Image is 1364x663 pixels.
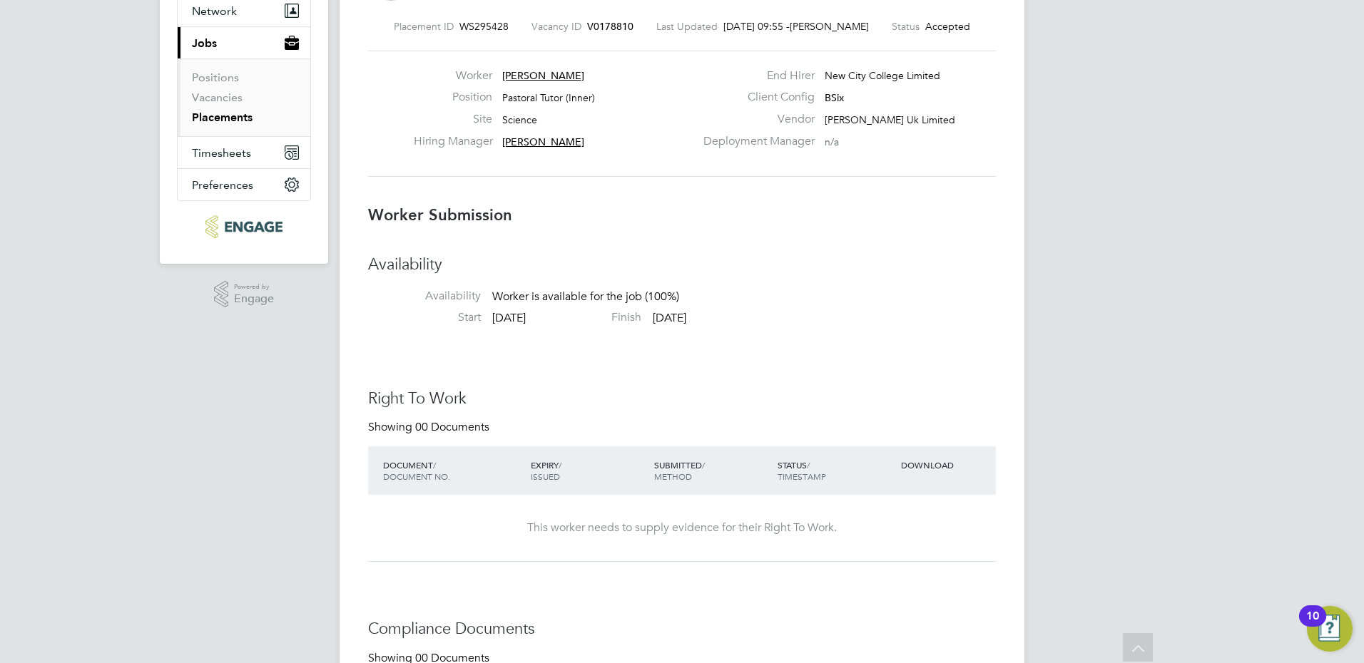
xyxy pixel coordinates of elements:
[234,293,274,305] span: Engage
[587,20,633,33] span: V0178810
[414,90,492,105] label: Position
[1306,616,1319,634] div: 10
[778,471,826,482] span: TIMESTAMP
[825,135,839,148] span: n/a
[559,459,561,471] span: /
[531,20,581,33] label: Vacancy ID
[192,36,217,50] span: Jobs
[651,452,774,489] div: SUBMITTED
[807,459,810,471] span: /
[656,20,718,33] label: Last Updated
[492,289,679,304] span: Worker is available for the job (100%)
[192,146,251,160] span: Timesheets
[192,110,253,124] a: Placements
[695,134,815,149] label: Deployment Manager
[414,112,492,127] label: Site
[178,137,310,168] button: Timesheets
[205,215,282,238] img: ncclondon-logo-retina.png
[415,420,489,434] span: 00 Documents
[192,71,239,84] a: Positions
[695,68,815,83] label: End Hirer
[383,471,450,482] span: DOCUMENT NO.
[394,20,454,33] label: Placement ID
[177,215,311,238] a: Go to home page
[925,20,970,33] span: Accepted
[368,310,481,325] label: Start
[178,27,310,58] button: Jobs
[380,452,527,489] div: DOCUMENT
[178,58,310,136] div: Jobs
[653,311,686,325] span: [DATE]
[654,471,692,482] span: METHOD
[368,619,996,639] h3: Compliance Documents
[368,389,996,409] h3: Right To Work
[790,20,869,33] span: [PERSON_NAME]
[531,471,560,482] span: ISSUED
[414,68,492,83] label: Worker
[414,134,492,149] label: Hiring Manager
[214,281,275,308] a: Powered byEngage
[529,310,641,325] label: Finish
[502,69,584,82] span: [PERSON_NAME]
[178,169,310,200] button: Preferences
[825,91,844,104] span: BSix
[368,255,996,275] h3: Availability
[234,281,274,293] span: Powered by
[825,113,955,126] span: [PERSON_NAME] Uk Limited
[192,4,237,18] span: Network
[502,113,537,126] span: Science
[192,91,243,104] a: Vacancies
[192,178,253,192] span: Preferences
[492,311,526,325] span: [DATE]
[897,452,996,478] div: DOWNLOAD
[433,459,436,471] span: /
[368,420,492,435] div: Showing
[892,20,920,33] label: Status
[527,452,651,489] div: EXPIRY
[825,69,940,82] span: New City College Limited
[702,459,705,471] span: /
[774,452,897,489] div: STATUS
[695,90,815,105] label: Client Config
[695,112,815,127] label: Vendor
[502,91,595,104] span: Pastoral Tutor (Inner)
[368,205,512,225] b: Worker Submission
[502,135,584,148] span: [PERSON_NAME]
[1307,606,1353,652] button: Open Resource Center, 10 new notifications
[368,289,481,304] label: Availability
[723,20,790,33] span: [DATE] 09:55 -
[382,520,982,535] div: This worker needs to supply evidence for their Right To Work.
[459,20,509,33] span: WS295428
